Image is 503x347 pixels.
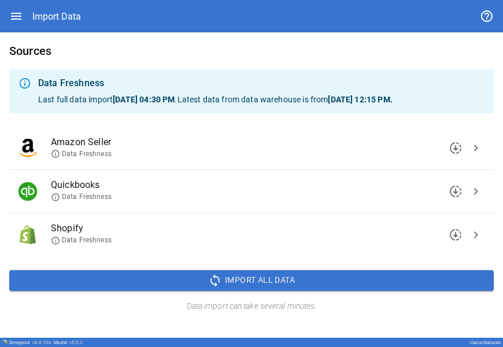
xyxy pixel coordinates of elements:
div: Model [54,340,83,345]
div: Llama Naturals [470,340,501,345]
div: Drivepoint [9,340,51,345]
img: Shopify [19,226,37,244]
div: Data Freshness [38,76,484,90]
b: [DATE] 12:15 PM . [328,95,392,104]
img: Amazon Seller [19,139,37,157]
span: Import All Data [225,273,295,287]
h6: Data import can take several minutes. [9,300,494,313]
span: Data Freshness [51,149,112,159]
span: downloading [449,184,463,198]
span: Quickbooks [51,178,466,192]
img: Quickbooks [19,182,37,201]
div: Import Data [32,11,81,22]
b: [DATE] 04:30 PM [113,95,175,104]
span: v 6.0.106 [32,340,51,345]
span: chevron_right [469,228,483,242]
span: Data Freshness [51,235,112,245]
span: Data Freshness [51,192,112,202]
p: Last full data import . Latest data from data warehouse is from [38,94,484,105]
span: downloading [449,228,463,242]
img: Drivepoint [2,339,7,344]
span: downloading [449,141,463,155]
h6: Sources [9,42,494,60]
span: Amazon Seller [51,135,466,149]
span: chevron_right [469,141,483,155]
span: Shopify [51,222,466,235]
span: sync [208,274,222,287]
span: chevron_right [469,184,483,198]
span: v 5.0.2 [69,340,83,345]
button: Import All Data [9,270,494,291]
